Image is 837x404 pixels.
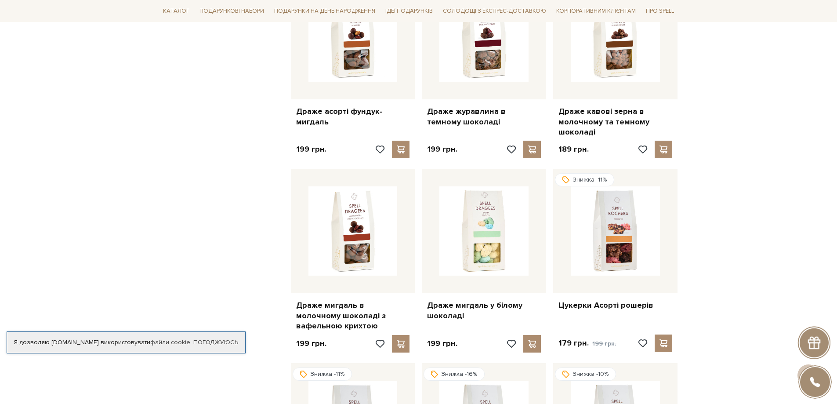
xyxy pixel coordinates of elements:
[555,368,616,381] div: Знижка -10%
[642,4,678,18] span: Про Spell
[439,4,550,18] a: Солодощі з експрес-доставкою
[558,106,672,137] a: Драже кавові зерна в молочному та темному шоколаді
[427,338,457,349] p: 199 грн.
[558,300,672,310] a: Цукерки Асорті рошерів
[196,4,268,18] span: Подарункові набори
[427,106,541,127] a: Драже журавлина в темному шоколаді
[555,173,614,186] div: Знижка -11%
[7,338,245,346] div: Я дозволяю [DOMAIN_NAME] використовувати
[558,144,589,154] p: 189 грн.
[553,4,639,18] a: Корпоративним клієнтам
[382,4,436,18] span: Ідеї подарунків
[296,144,326,154] p: 199 грн.
[296,106,410,127] a: Драже асорті фундук-мигдаль
[424,368,485,381] div: Знижка -16%
[271,4,379,18] span: Подарунки на День народження
[592,340,616,347] span: 199 грн.
[293,368,352,381] div: Знижка -11%
[296,300,410,331] a: Драже мигдаль в молочному шоколаді з вафельною крихтою
[150,338,190,346] a: файли cookie
[193,338,238,346] a: Погоджуюсь
[427,300,541,321] a: Драже мигдаль у білому шоколаді
[159,4,193,18] span: Каталог
[427,144,457,154] p: 199 грн.
[558,338,616,349] p: 179 грн.
[296,338,326,349] p: 199 грн.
